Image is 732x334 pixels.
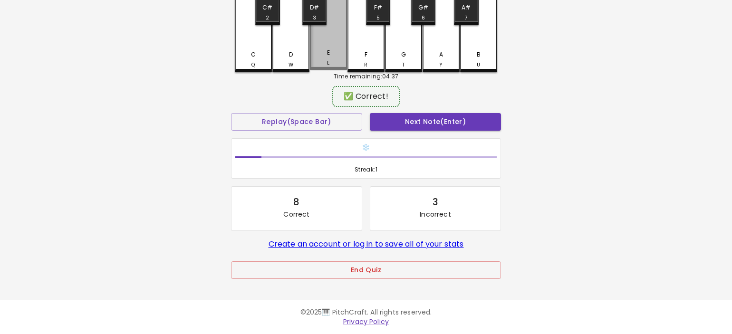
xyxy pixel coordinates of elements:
div: A [439,50,443,59]
p: Incorrect [420,210,451,219]
div: U [477,61,480,69]
div: 6 [422,14,425,22]
p: Correct [283,210,309,219]
button: Next Note(Enter) [370,113,501,131]
div: T [402,61,405,69]
div: Y [439,61,443,69]
a: Privacy Policy [343,317,389,326]
div: B [477,50,481,59]
button: End Quiz [231,261,501,279]
div: D# [310,3,319,12]
div: 3 [433,194,438,210]
div: 7 [465,14,468,22]
p: © 2025 🎹 PitchCraft. All rights reserved. [92,307,640,317]
div: W [289,61,293,69]
a: Create an account or log in to save all of your stats [269,239,464,249]
div: Time remaining: 04:37 [235,72,497,81]
div: E [327,48,330,57]
h6: ❄️ [235,143,497,153]
div: R [364,61,367,69]
span: Streak: 1 [235,165,497,174]
div: C# [262,3,272,12]
div: G [401,50,406,59]
div: F# [374,3,382,12]
div: C [251,50,256,59]
div: ✅ Correct! [337,91,395,102]
div: A# [462,3,471,12]
div: E [327,59,330,67]
button: Replay(Space Bar) [231,113,362,131]
div: 3 [313,14,316,22]
div: 5 [376,14,380,22]
div: G# [418,3,428,12]
div: Q [251,61,255,69]
div: 8 [293,194,299,210]
div: 2 [266,14,269,22]
div: D [289,50,293,59]
div: F [365,50,367,59]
